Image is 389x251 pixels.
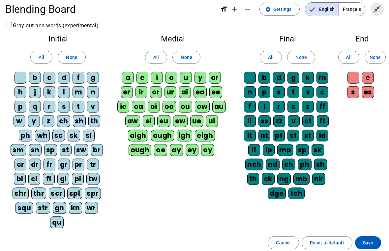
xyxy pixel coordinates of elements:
[288,115,300,127] div: v
[125,115,140,127] div: aw
[244,86,256,98] div: n
[209,72,221,84] div: ar
[30,51,52,64] button: All
[116,35,229,43] h2: Medial
[287,72,299,84] div: g
[295,53,307,61] span: None
[87,101,99,113] div: v
[28,173,40,185] div: cl
[66,53,77,61] span: None
[363,239,373,247] span: Save
[87,159,99,170] div: tr
[296,144,309,156] div: sp
[15,159,26,170] div: cr
[132,101,145,113] div: oa
[370,53,381,61] span: None
[365,51,386,64] button: None
[273,86,285,98] div: s
[7,22,12,27] input: Gray out non-words (experimental)
[273,101,285,113] div: r
[165,86,176,98] div: ur
[220,5,228,13] mat-icon: format_size
[153,53,159,61] span: All
[258,115,271,127] div: ss
[194,72,206,84] div: y
[228,3,241,16] button: Increase font size
[347,86,359,98] div: s
[52,130,65,141] div: sc
[68,130,80,141] div: sk
[73,86,84,98] div: m
[287,86,299,98] div: t
[244,101,256,113] div: f
[273,115,285,127] div: zz
[259,3,300,16] button: Settings
[287,101,299,113] div: s
[312,173,325,185] div: nk
[35,130,50,141] div: wh
[165,72,177,84] div: o
[209,86,222,98] div: ee
[151,130,174,141] div: augh
[36,202,50,214] div: str
[148,101,160,113] div: oi
[154,144,167,156] div: oe
[11,35,105,43] h2: Initial
[135,86,147,98] div: ir
[157,115,170,127] div: eu
[186,144,198,156] div: ey
[73,101,84,113] div: t
[260,51,282,64] button: All
[273,72,285,84] div: d
[29,86,41,98] div: j
[129,144,152,156] div: ough
[145,51,167,64] button: All
[15,101,26,113] div: p
[180,72,192,84] div: u
[346,53,351,61] span: All
[314,159,327,170] div: sh
[262,173,275,185] div: ck
[287,51,315,64] button: None
[274,5,291,13] span: Settings
[195,130,215,141] div: eigh
[258,72,270,84] div: b
[39,53,44,61] span: All
[230,5,238,13] mat-icon: add
[87,86,99,98] div: n
[73,115,86,127] div: sh
[244,115,256,127] div: ll
[317,115,329,127] div: ft
[60,144,72,156] div: st
[170,144,183,156] div: ay
[15,202,33,214] div: squ
[258,101,270,113] div: l
[277,144,293,156] div: mp
[74,144,88,156] div: sw
[258,130,270,141] div: nt
[302,101,314,113] div: z
[273,130,285,141] div: pt
[128,130,148,141] div: aigh
[43,173,55,185] div: fl
[194,86,207,98] div: ea
[53,202,66,214] div: gn
[44,86,55,98] div: k
[362,86,374,98] div: es
[240,35,335,43] h2: Final
[268,236,299,249] button: Cancel
[287,130,299,141] div: st
[277,173,291,185] div: ng
[371,3,384,16] button: Exit full screen
[29,101,41,113] div: q
[31,188,46,199] div: thr
[151,72,163,84] div: i
[29,144,42,156] div: sn
[15,86,26,98] div: h
[244,5,252,13] mat-icon: remove
[338,51,359,64] button: All
[362,72,374,84] div: e
[305,2,365,16] mat-button-toggle-group: Language selection
[85,202,98,214] div: wr
[316,130,328,141] div: ld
